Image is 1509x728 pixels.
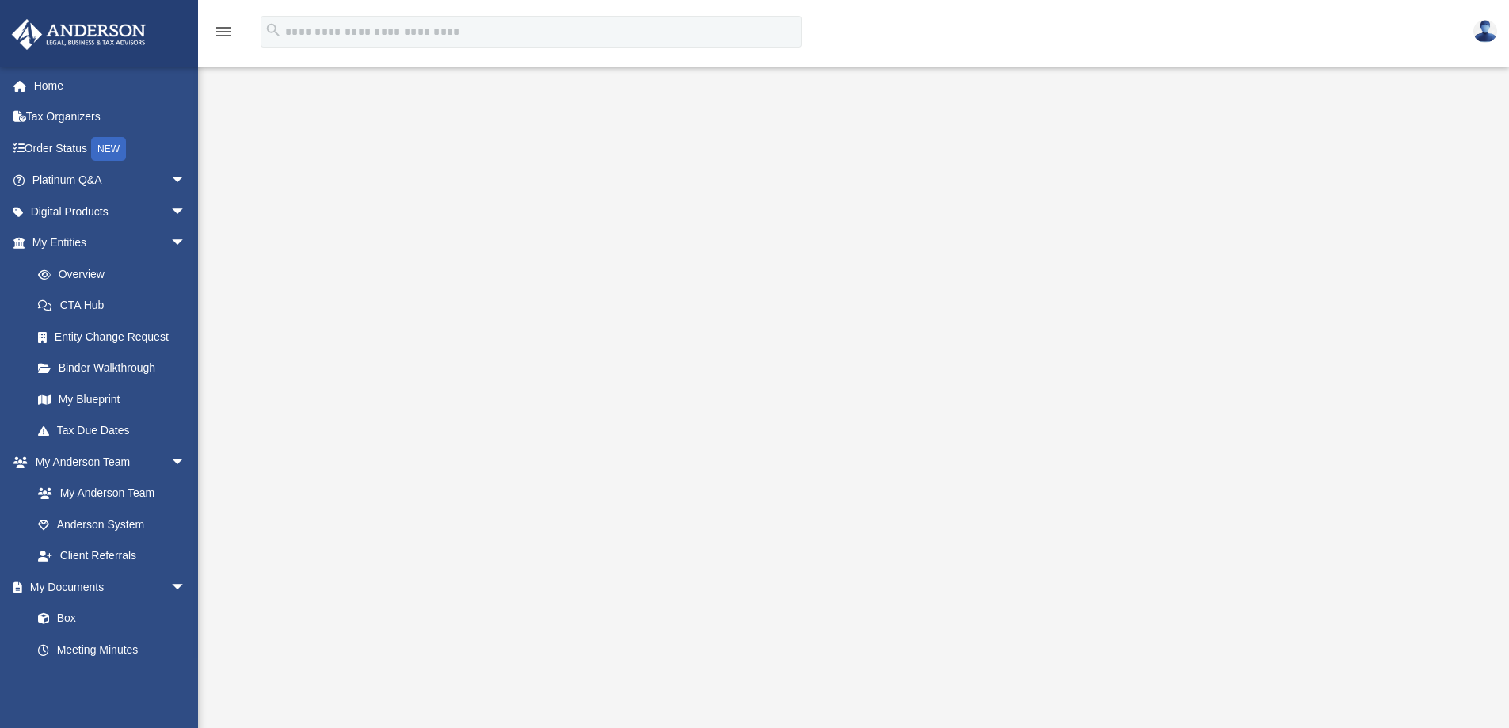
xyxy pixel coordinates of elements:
[1473,20,1497,43] img: User Pic
[170,571,202,604] span: arrow_drop_down
[11,165,210,196] a: Platinum Q&Aarrow_drop_down
[22,353,210,384] a: Binder Walkthrough
[11,571,202,603] a: My Documentsarrow_drop_down
[22,415,210,447] a: Tax Due Dates
[214,22,233,41] i: menu
[170,165,202,197] span: arrow_drop_down
[170,196,202,228] span: arrow_drop_down
[214,30,233,41] a: menu
[265,21,282,39] i: search
[22,665,194,697] a: Forms Library
[7,19,151,50] img: Anderson Advisors Platinum Portal
[11,132,210,165] a: Order StatusNEW
[22,383,202,415] a: My Blueprint
[22,478,194,509] a: My Anderson Team
[11,101,210,133] a: Tax Organizers
[11,446,202,478] a: My Anderson Teamarrow_drop_down
[11,70,210,101] a: Home
[11,227,210,259] a: My Entitiesarrow_drop_down
[22,603,194,635] a: Box
[22,509,202,540] a: Anderson System
[170,227,202,260] span: arrow_drop_down
[22,258,210,290] a: Overview
[170,446,202,478] span: arrow_drop_down
[22,540,202,572] a: Client Referrals
[11,196,210,227] a: Digital Productsarrow_drop_down
[22,634,202,665] a: Meeting Minutes
[22,321,210,353] a: Entity Change Request
[22,290,210,322] a: CTA Hub
[91,137,126,161] div: NEW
